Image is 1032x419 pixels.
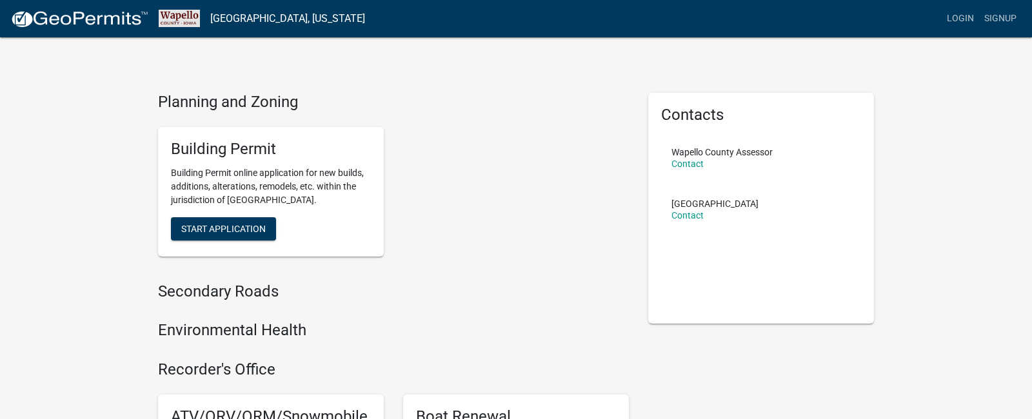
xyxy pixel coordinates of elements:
span: Start Application [181,223,266,233]
h4: Recorder's Office [158,360,629,379]
button: Start Application [171,217,276,240]
h5: Contacts [661,106,861,124]
a: Contact [671,159,704,169]
a: [GEOGRAPHIC_DATA], [US_STATE] [210,8,365,30]
a: Signup [979,6,1022,31]
h5: Building Permit [171,140,371,159]
img: Wapello County, Iowa [159,10,200,27]
p: Building Permit online application for new builds, additions, alterations, remodels, etc. within ... [171,166,371,207]
a: Contact [671,210,704,220]
h4: Planning and Zoning [158,93,629,112]
a: Login [942,6,979,31]
h4: Secondary Roads [158,282,629,301]
p: [GEOGRAPHIC_DATA] [671,199,759,208]
p: Wapello County Assessor [671,148,773,157]
h4: Environmental Health [158,321,629,340]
